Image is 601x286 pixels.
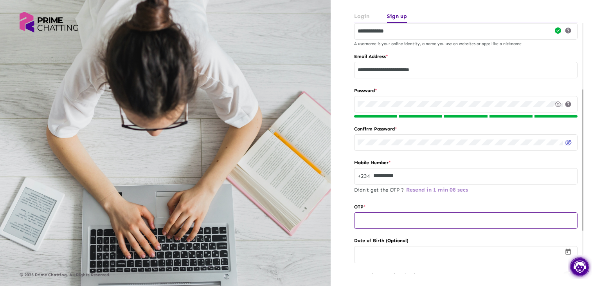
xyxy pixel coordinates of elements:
[20,12,78,33] img: logo
[554,101,561,107] img: eye-on.svg
[354,158,578,167] label: Mobile Number
[565,101,572,108] span: help
[552,98,563,109] button: Hide password
[565,27,572,34] span: help
[555,27,561,34] img: verified.svg
[562,98,574,110] button: help
[565,140,572,145] img: eye-off.svg
[354,52,578,61] label: Email Address
[358,173,373,179] span: +234
[354,86,578,95] label: Password
[562,24,574,36] button: help
[354,271,422,280] label: Do you have a referral code ?
[354,10,369,23] a: Login
[387,10,407,23] a: Sign up
[20,273,311,277] p: © 2025 Prime Chatting. All Rights Reserved.
[568,255,592,279] img: chat.png
[562,246,574,258] button: Open calendar
[354,186,578,199] p: Didn't get the OTP ?
[354,125,578,133] label: Confirm Password
[563,137,574,148] button: Confirm Hide password
[354,236,578,245] label: Date of Birth (Optional)
[354,203,578,211] label: OTP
